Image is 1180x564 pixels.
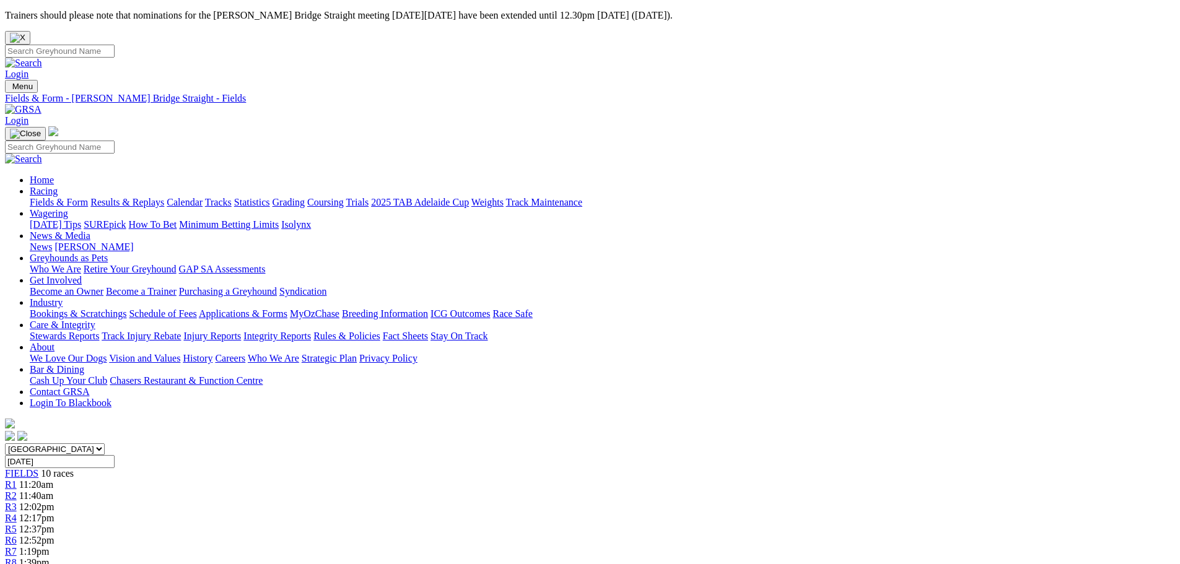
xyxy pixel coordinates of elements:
img: GRSA [5,104,42,115]
input: Search [5,45,115,58]
div: Bar & Dining [30,375,1175,386]
a: Chasers Restaurant & Function Centre [110,375,263,386]
a: 2025 TAB Adelaide Cup [371,197,469,207]
a: GAP SA Assessments [179,264,266,274]
a: Greyhounds as Pets [30,253,108,263]
button: Toggle navigation [5,80,38,93]
a: Schedule of Fees [129,308,196,319]
a: Retire Your Greyhound [84,264,177,274]
div: Wagering [30,219,1175,230]
a: Stewards Reports [30,331,99,341]
a: FIELDS [5,468,38,479]
a: Race Safe [492,308,532,319]
a: We Love Our Dogs [30,353,107,363]
a: R2 [5,490,17,501]
a: Minimum Betting Limits [179,219,279,230]
a: Wagering [30,208,68,219]
a: Weights [471,197,504,207]
div: Care & Integrity [30,331,1175,342]
span: R7 [5,546,17,557]
a: Vision and Values [109,353,180,363]
a: Strategic Plan [302,353,357,363]
a: Privacy Policy [359,353,417,363]
div: Racing [30,197,1175,208]
a: Racing [30,186,58,196]
a: Contact GRSA [30,386,89,397]
a: Track Maintenance [506,197,582,207]
a: ICG Outcomes [430,308,490,319]
a: R3 [5,501,17,512]
span: 12:37pm [19,524,55,534]
a: Industry [30,297,63,308]
img: twitter.svg [17,431,27,441]
img: Search [5,58,42,69]
div: About [30,353,1175,364]
a: Integrity Reports [243,331,311,341]
a: [PERSON_NAME] [55,241,133,252]
img: X [10,33,25,43]
a: MyOzChase [290,308,339,319]
span: 12:02pm [19,501,55,512]
input: Search [5,141,115,154]
a: Bar & Dining [30,364,84,375]
div: Industry [30,308,1175,319]
button: Toggle navigation [5,127,46,141]
a: Stay On Track [430,331,487,341]
a: Grading [273,197,305,207]
div: Get Involved [30,286,1175,297]
a: SUREpick [84,219,126,230]
a: Care & Integrity [30,319,95,330]
a: Login To Blackbook [30,397,111,408]
span: 10 races [41,468,74,479]
img: facebook.svg [5,431,15,441]
a: [DATE] Tips [30,219,81,230]
a: Get Involved [30,275,82,285]
img: logo-grsa-white.png [48,126,58,136]
a: Fields & Form - [PERSON_NAME] Bridge Straight - Fields [5,93,1175,104]
a: Careers [215,353,245,363]
span: 1:19pm [19,546,50,557]
a: Injury Reports [183,331,241,341]
div: Greyhounds as Pets [30,264,1175,275]
a: About [30,342,55,352]
a: Syndication [279,286,326,297]
a: Purchasing a Greyhound [179,286,277,297]
img: logo-grsa-white.png [5,419,15,428]
a: Calendar [167,197,203,207]
a: Bookings & Scratchings [30,308,126,319]
input: Select date [5,455,115,468]
a: Login [5,69,28,79]
span: 11:40am [19,490,53,501]
a: Tracks [205,197,232,207]
span: 12:17pm [19,513,55,523]
a: Statistics [234,197,270,207]
a: Home [30,175,54,185]
a: News [30,241,52,252]
a: R4 [5,513,17,523]
a: Cash Up Your Club [30,375,107,386]
a: History [183,353,212,363]
a: R1 [5,479,17,490]
span: 11:20am [19,479,53,490]
a: Trials [346,197,369,207]
span: 12:52pm [19,535,55,545]
a: Breeding Information [342,308,428,319]
a: Become a Trainer [106,286,177,297]
a: Fact Sheets [383,331,428,341]
a: R5 [5,524,17,534]
a: Who We Are [248,353,299,363]
a: Fields & Form [30,197,88,207]
a: Who We Are [30,264,81,274]
p: Trainers should please note that nominations for the [PERSON_NAME] Bridge Straight meeting [DATE]... [5,10,1175,21]
a: Login [5,115,28,126]
a: R6 [5,535,17,545]
a: Applications & Forms [199,308,287,319]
